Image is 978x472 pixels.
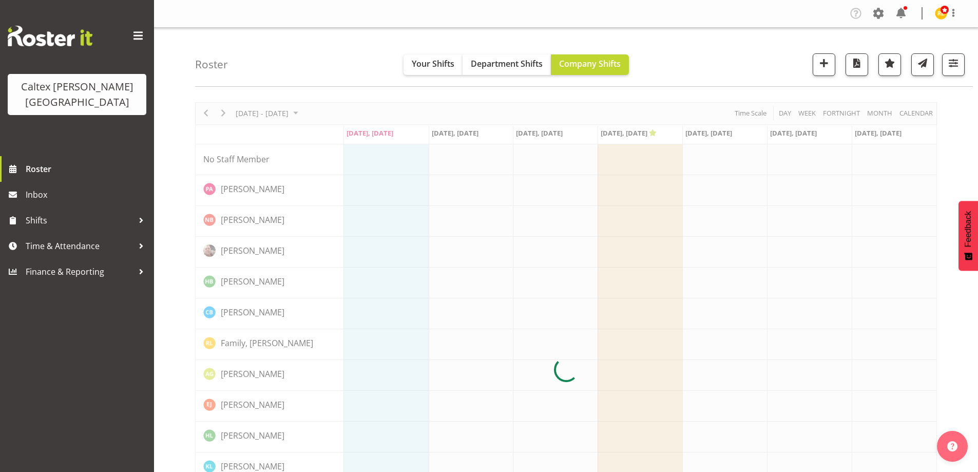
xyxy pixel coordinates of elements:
[559,58,621,69] span: Company Shifts
[18,79,136,110] div: Caltex [PERSON_NAME][GEOGRAPHIC_DATA]
[813,53,835,76] button: Add a new shift
[404,54,463,75] button: Your Shifts
[964,211,973,247] span: Feedback
[551,54,629,75] button: Company Shifts
[8,26,92,46] img: Rosterit website logo
[463,54,551,75] button: Department Shifts
[26,264,133,279] span: Finance & Reporting
[26,187,149,202] span: Inbox
[935,7,947,20] img: reece-lewis10949.jpg
[26,238,133,254] span: Time & Attendance
[878,53,901,76] button: Highlight an important date within the roster.
[846,53,868,76] button: Download a PDF of the roster according to the set date range.
[195,59,228,70] h4: Roster
[26,213,133,228] span: Shifts
[958,201,978,271] button: Feedback - Show survey
[471,58,543,69] span: Department Shifts
[26,161,149,177] span: Roster
[942,53,965,76] button: Filter Shifts
[947,441,957,451] img: help-xxl-2.png
[412,58,454,69] span: Your Shifts
[911,53,934,76] button: Send a list of all shifts for the selected filtered period to all rostered employees.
